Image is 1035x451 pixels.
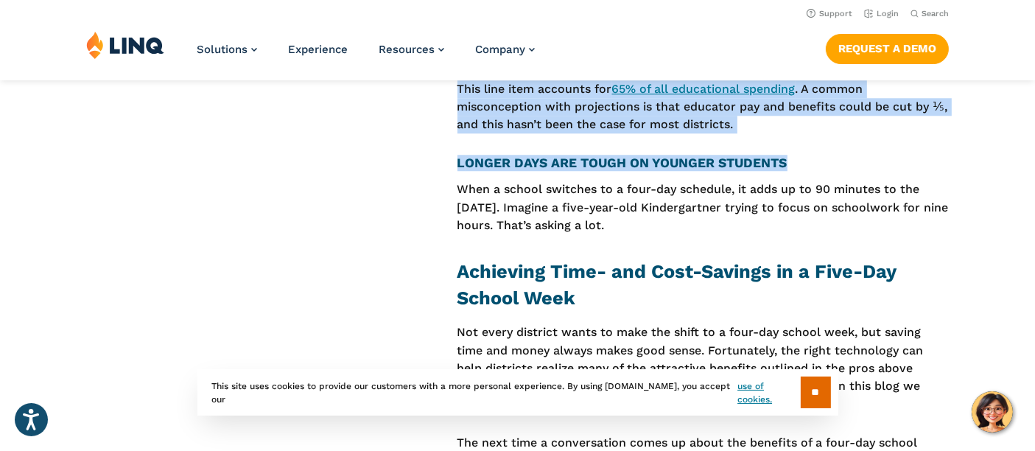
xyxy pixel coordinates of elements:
[457,324,949,413] p: Not every district wants to make the shift to a four-day school week, but saving time and money a...
[379,43,444,56] a: Resources
[826,34,949,63] a: Request a Demo
[475,43,535,56] a: Company
[475,43,525,56] span: Company
[197,31,535,80] nav: Primary Navigation
[826,31,949,63] nav: Button Navigation
[807,9,852,18] a: Support
[457,155,466,170] strong: L
[288,43,348,56] a: Experience
[457,80,949,134] p: This line item accounts for . A common misconception with projections is that educator pay and be...
[197,43,257,56] a: Solutions
[457,155,949,171] h4: ONGER DAYS ARE TOUGH ON YOUNGER STUDENTS
[612,82,796,96] a: 65% of all educational spending
[864,9,899,18] a: Login
[197,369,838,416] div: This site uses cookies to provide our customers with a more personal experience. By using [DOMAIN...
[737,380,800,406] a: use of cookies.
[972,391,1013,433] button: Hello, have a question? Let’s chat.
[197,43,248,56] span: Solutions
[86,31,164,59] img: LINQ | K‑12 Software
[457,181,949,234] p: When a school switches to a four-day schedule, it adds up to 90 minutes to the [DATE]. Imagine a ...
[922,9,949,18] span: Search
[911,8,949,19] button: Open Search Bar
[379,43,435,56] span: Resources
[457,260,897,309] strong: Achieving Time- and Cost-Savings in a Five-Day School Week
